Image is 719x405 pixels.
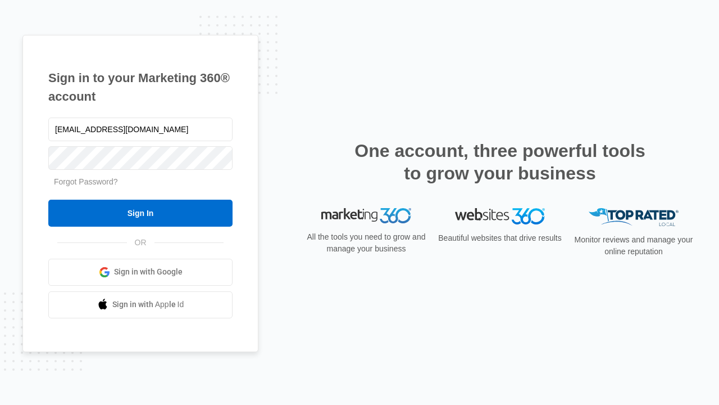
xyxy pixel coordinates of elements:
[112,299,184,310] span: Sign in with Apple Id
[114,266,183,278] span: Sign in with Google
[54,177,118,186] a: Forgot Password?
[589,208,679,227] img: Top Rated Local
[437,232,563,244] p: Beautiful websites that drive results
[48,118,233,141] input: Email
[48,200,233,227] input: Sign In
[48,291,233,318] a: Sign in with Apple Id
[303,231,429,255] p: All the tools you need to grow and manage your business
[127,237,154,249] span: OR
[455,208,545,224] img: Websites 360
[48,259,233,286] a: Sign in with Google
[571,234,697,258] p: Monitor reviews and manage your online reputation
[351,139,649,184] h2: One account, three powerful tools to grow your business
[48,69,233,106] h1: Sign in to your Marketing 360® account
[321,208,411,224] img: Marketing 360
